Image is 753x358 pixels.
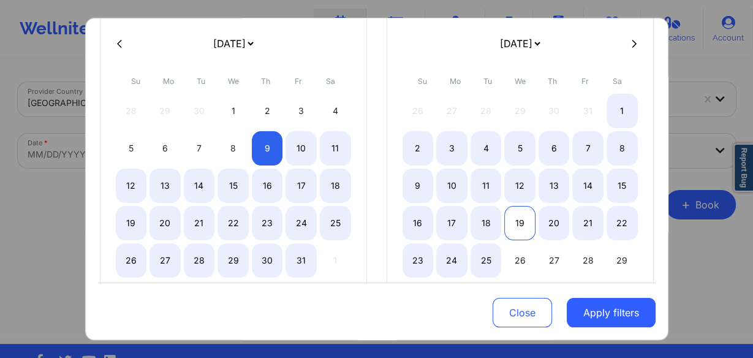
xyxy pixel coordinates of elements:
abbr: Monday [163,77,174,86]
abbr: Thursday [261,77,270,86]
div: Wed Nov 26 2025 [504,243,535,278]
div: Tue Oct 14 2025 [184,169,215,203]
div: Fri Oct 10 2025 [286,131,317,166]
div: Wed Nov 05 2025 [504,131,535,166]
button: Apply filters [567,298,656,327]
div: Sat Nov 08 2025 [607,131,638,166]
div: Sun Nov 16 2025 [403,206,434,240]
div: Sun Oct 12 2025 [116,169,147,203]
div: Wed Nov 12 2025 [504,169,535,203]
abbr: Monday [450,77,461,86]
div: Tue Nov 04 2025 [471,131,502,166]
div: Sat Oct 11 2025 [320,131,351,166]
div: Fri Oct 03 2025 [286,94,317,128]
div: Mon Nov 17 2025 [436,206,467,240]
div: Thu Oct 09 2025 [252,131,283,166]
div: Fri Nov 28 2025 [572,243,604,278]
div: Sun Nov 23 2025 [403,243,434,278]
div: Sun Oct 26 2025 [116,243,147,278]
div: Fri Oct 31 2025 [286,243,317,278]
div: Tue Oct 21 2025 [184,206,215,240]
div: Fri Oct 17 2025 [286,169,317,203]
div: Tue Nov 25 2025 [471,243,502,278]
div: Tue Oct 07 2025 [184,131,215,166]
div: Tue Oct 28 2025 [184,243,215,278]
div: Mon Oct 06 2025 [149,131,181,166]
div: Wed Oct 08 2025 [218,131,249,166]
div: Sun Oct 05 2025 [116,131,147,166]
div: Mon Oct 20 2025 [149,206,181,240]
div: Tue Nov 11 2025 [471,169,502,203]
div: Sat Nov 15 2025 [607,169,638,203]
div: Fri Nov 07 2025 [572,131,604,166]
button: Close [493,298,552,327]
abbr: Tuesday [197,77,205,86]
abbr: Thursday [548,77,557,86]
div: Sat Oct 25 2025 [320,206,351,240]
div: Thu Nov 06 2025 [539,131,570,166]
div: Sat Oct 18 2025 [320,169,351,203]
div: Mon Nov 24 2025 [436,243,467,278]
div: Mon Nov 03 2025 [436,131,467,166]
div: Sun Oct 19 2025 [116,206,147,240]
abbr: Friday [581,77,589,86]
div: Thu Nov 13 2025 [539,169,570,203]
div: Mon Nov 10 2025 [436,169,467,203]
div: Sat Nov 01 2025 [607,94,638,128]
div: Sun Nov 02 2025 [403,131,434,166]
div: Thu Nov 27 2025 [539,243,570,278]
abbr: Wednesday [228,77,239,86]
div: Fri Nov 14 2025 [572,169,604,203]
div: Wed Oct 15 2025 [218,169,249,203]
div: Sat Nov 22 2025 [607,206,638,240]
div: Thu Oct 16 2025 [252,169,283,203]
abbr: Sunday [131,77,140,86]
div: Wed Nov 19 2025 [504,206,535,240]
abbr: Saturday [613,77,622,86]
div: Wed Oct 01 2025 [218,94,249,128]
div: Sat Nov 29 2025 [607,243,638,278]
div: Thu Oct 30 2025 [252,243,283,278]
div: Mon Oct 27 2025 [149,243,181,278]
div: Fri Oct 24 2025 [286,206,317,240]
abbr: Tuesday [483,77,492,86]
abbr: Saturday [326,77,335,86]
div: Sat Oct 04 2025 [320,94,351,128]
div: Thu Oct 23 2025 [252,206,283,240]
div: Wed Oct 22 2025 [218,206,249,240]
div: Tue Nov 18 2025 [471,206,502,240]
abbr: Sunday [418,77,427,86]
div: Sun Nov 30 2025 [403,281,434,315]
abbr: Wednesday [515,77,526,86]
div: Thu Nov 20 2025 [539,206,570,240]
div: Thu Oct 02 2025 [252,94,283,128]
abbr: Friday [295,77,302,86]
div: Wed Oct 29 2025 [218,243,249,278]
div: Fri Nov 21 2025 [572,206,604,240]
div: Mon Oct 13 2025 [149,169,181,203]
div: Sun Nov 09 2025 [403,169,434,203]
